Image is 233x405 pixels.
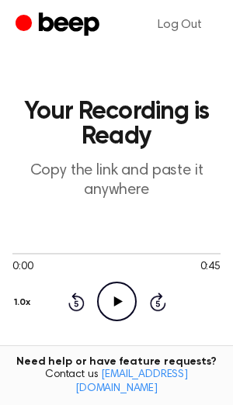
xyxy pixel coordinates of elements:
[16,10,103,40] a: Beep
[9,369,224,396] span: Contact us
[200,259,221,275] span: 0:45
[75,369,188,394] a: [EMAIL_ADDRESS][DOMAIN_NAME]
[12,161,221,200] p: Copy the link and paste it anywhere
[142,6,217,43] a: Log Out
[12,99,221,149] h1: Your Recording is Ready
[12,259,33,275] span: 0:00
[12,289,37,316] button: 1.0x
